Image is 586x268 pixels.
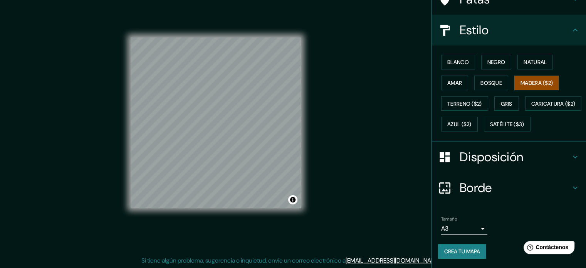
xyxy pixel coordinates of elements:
[447,121,472,128] font: Azul ($2)
[441,96,488,111] button: Terreno ($2)
[131,37,301,208] canvas: Mapa
[474,76,508,90] button: Bosque
[432,15,586,46] div: Estilo
[441,117,478,131] button: Azul ($2)
[531,100,576,107] font: Caricatura ($2)
[480,79,502,86] font: Bosque
[288,195,297,204] button: Activar o desactivar atribución
[444,248,480,255] font: Crea tu mapa
[141,256,346,265] font: Si tiene algún problema, sugerencia o inquietud, envíe un correo electrónico a
[441,222,487,235] div: A3
[524,59,547,66] font: Natural
[501,100,512,107] font: Gris
[481,55,512,69] button: Negro
[514,76,559,90] button: Madera ($2)
[460,22,489,38] font: Estilo
[447,79,462,86] font: Amar
[490,121,524,128] font: Satélite ($3)
[521,79,553,86] font: Madera ($2)
[487,59,505,66] font: Negro
[432,142,586,172] div: Disposición
[494,96,519,111] button: Gris
[441,76,468,90] button: Amar
[346,256,441,265] a: [EMAIL_ADDRESS][DOMAIN_NAME]
[441,224,448,233] font: A3
[441,216,457,222] font: Tamaño
[441,55,475,69] button: Blanco
[447,100,482,107] font: Terreno ($2)
[525,96,582,111] button: Caricatura ($2)
[438,244,486,259] button: Crea tu mapa
[484,117,531,131] button: Satélite ($3)
[517,238,578,260] iframe: Lanzador de widgets de ayuda
[460,149,523,165] font: Disposición
[447,59,469,66] font: Blanco
[432,172,586,203] div: Borde
[517,55,553,69] button: Natural
[460,180,492,196] font: Borde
